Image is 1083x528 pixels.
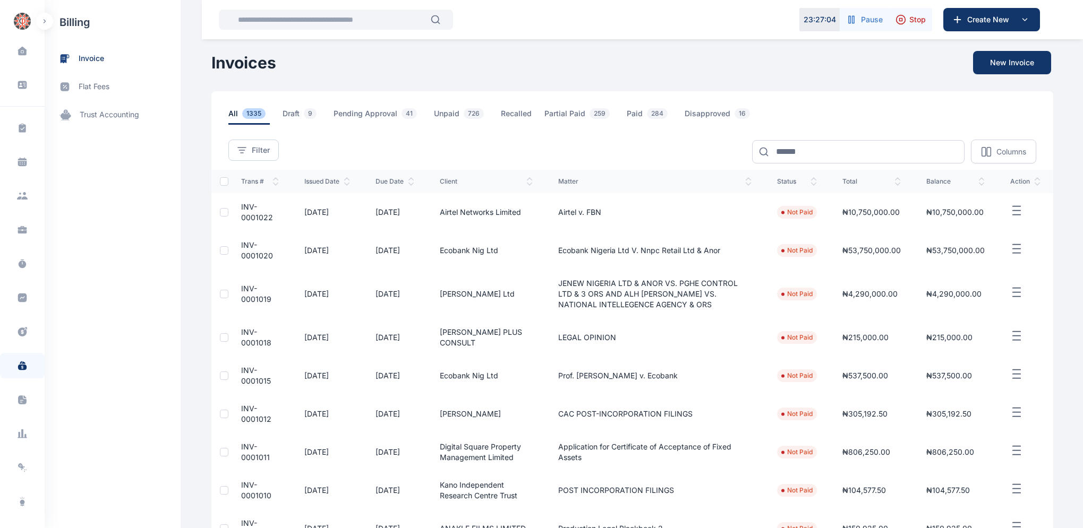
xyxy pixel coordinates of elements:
[241,240,273,260] a: INV-0001020
[685,108,754,125] span: Disapproved
[558,177,752,186] span: Matter
[334,108,421,125] span: Pending Approval
[292,395,363,433] td: [DATE]
[842,447,890,456] span: ₦806,250.00
[292,231,363,270] td: [DATE]
[781,486,813,495] li: Not Paid
[241,442,270,462] a: INV-0001011
[241,202,273,222] a: INV-0001022
[926,409,971,418] span: ₦305,192.50
[376,177,414,186] span: Due Date
[363,395,427,433] td: [DATE]
[545,433,764,471] td: Application for Certificate of Acceptance of Fixed Assets
[943,8,1040,31] button: Create New
[926,371,972,380] span: ₦537,500.00
[363,357,427,395] td: [DATE]
[973,51,1051,74] button: New Invoice
[228,108,283,125] a: All1335
[685,108,767,125] a: Disapproved16
[363,471,427,509] td: [DATE]
[627,108,672,125] span: Paid
[781,208,813,217] li: Not Paid
[889,8,932,31] button: Stop
[304,177,350,186] span: issued date
[545,357,764,395] td: Prof. [PERSON_NAME] v. Ecobank
[545,471,764,509] td: POST INCORPORATION FILINGS
[781,371,813,380] li: Not Paid
[544,108,614,125] span: Partial Paid
[963,14,1018,25] span: Create New
[241,404,271,423] a: INV-0001012
[842,371,888,380] span: ₦537,500.00
[242,108,266,119] span: 1335
[627,108,685,125] a: Paid284
[464,108,484,119] span: 726
[283,108,334,125] a: Draft9
[427,395,545,433] td: [PERSON_NAME]
[334,108,434,125] a: Pending Approval41
[434,108,501,125] a: Unpaid726
[842,289,898,298] span: ₦4,290,000.00
[544,108,627,125] a: Partial Paid259
[427,471,545,509] td: Kano Independent Research Centre Trust
[735,108,750,119] span: 16
[241,366,271,385] a: INV-0001015
[781,410,813,418] li: Not Paid
[427,231,545,270] td: Ecobank Nig Ltd
[926,207,984,217] span: ₦10,750,000.00
[292,357,363,395] td: [DATE]
[781,448,813,456] li: Not Paid
[926,486,970,495] span: ₦104,577.50
[501,108,544,125] a: Recalled
[996,146,1026,157] p: Columns
[842,486,886,495] span: ₦104,577.50
[545,270,764,318] td: JENEW NIGERIA LTD & ANOR VS. PGHE CONTROL LTD & 3 ORS AND ALH [PERSON_NAME] VS. NATIONAL INTELLEG...
[545,395,764,433] td: CAC POST-INCORPORATION FILINGS
[545,318,764,357] td: LEGAL OPINION
[45,45,181,73] a: invoice
[363,318,427,357] td: [DATE]
[926,246,985,255] span: ₦53,750,000.00
[842,409,888,418] span: ₦305,192.50
[211,53,276,72] h1: Invoices
[434,108,488,125] span: Unpaid
[363,433,427,471] td: [DATE]
[842,333,889,342] span: ₦215,000.00
[926,447,974,456] span: ₦806,250.00
[292,270,363,318] td: [DATE]
[304,108,317,119] span: 9
[79,53,104,64] span: invoice
[842,177,901,186] span: total
[909,14,926,25] span: Stop
[440,177,533,186] span: client
[402,108,417,119] span: 41
[427,270,545,318] td: [PERSON_NAME] Ltd
[427,318,545,357] td: [PERSON_NAME] PLUS CONSULT
[842,207,900,217] span: ₦10,750,000.00
[292,471,363,509] td: [DATE]
[926,289,982,298] span: ₦4,290,000.00
[241,177,279,186] span: Trans #
[1010,177,1041,186] span: action
[80,109,139,120] span: trust accounting
[228,140,279,161] button: Filter
[292,318,363,357] td: [DATE]
[363,193,427,231] td: [DATE]
[241,327,271,347] a: INV-0001018
[545,231,764,270] td: Ecobank Nigeria Ltd V. Nnpc Retail Ltd & Anor
[781,333,813,342] li: Not Paid
[590,108,610,119] span: 259
[427,433,545,471] td: Digital Square Property Management Limited
[781,246,813,255] li: Not Paid
[363,270,427,318] td: [DATE]
[252,145,270,155] span: Filter
[241,480,271,500] a: INV-0001010
[45,101,181,129] a: trust accounting
[545,193,764,231] td: Airtel v. FBN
